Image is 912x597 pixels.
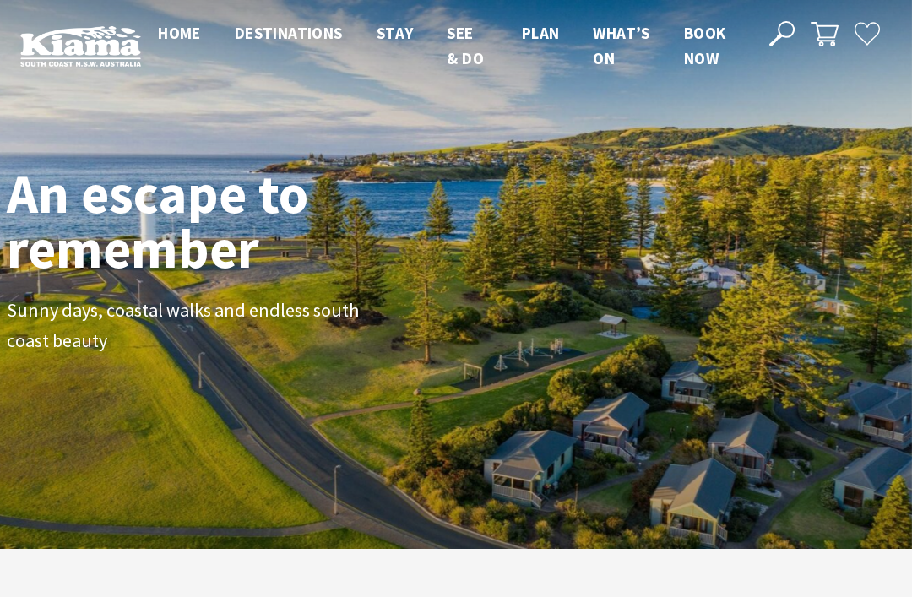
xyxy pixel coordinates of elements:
h1: An escape to remember [7,166,471,275]
span: Home [158,23,201,43]
span: See & Do [447,23,484,68]
span: What’s On [593,23,649,68]
p: Sunny days, coastal walks and endless south coast beauty [7,296,387,355]
span: Stay [377,23,414,43]
span: Plan [522,23,560,43]
span: Book now [684,23,726,68]
nav: Main Menu [141,20,750,72]
span: Destinations [235,23,343,43]
img: Kiama Logo [20,25,141,67]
